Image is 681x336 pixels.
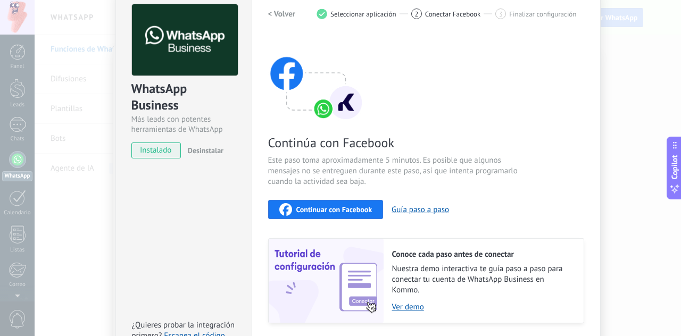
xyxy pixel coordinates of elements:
[268,135,521,151] span: Continúa con Facebook
[188,146,223,155] span: Desinstalar
[499,10,503,19] span: 3
[669,155,680,180] span: Copilot
[132,4,238,76] img: logo_main.png
[132,142,180,158] span: instalado
[131,80,236,114] div: WhatsApp Business
[268,200,384,219] button: Continuar con Facebook
[392,205,449,215] button: Guía paso a paso
[425,10,481,18] span: Conectar Facebook
[392,302,573,312] a: Ver demo
[330,10,396,18] span: Seleccionar aplicación
[392,249,573,259] h2: Conoce cada paso antes de conectar
[392,264,573,296] span: Nuestra demo interactiva te guía paso a paso para conectar tu cuenta de WhatsApp Business en Kommo.
[268,9,296,19] h2: < Volver
[414,10,418,19] span: 2
[268,4,296,23] button: < Volver
[509,10,576,18] span: Finalizar configuración
[268,36,364,121] img: connect with facebook
[131,114,236,135] div: Más leads con potentes herramientas de WhatsApp
[268,155,521,187] span: Este paso toma aproximadamente 5 minutos. Es posible que algunos mensajes no se entreguen durante...
[184,142,223,158] button: Desinstalar
[296,206,372,213] span: Continuar con Facebook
